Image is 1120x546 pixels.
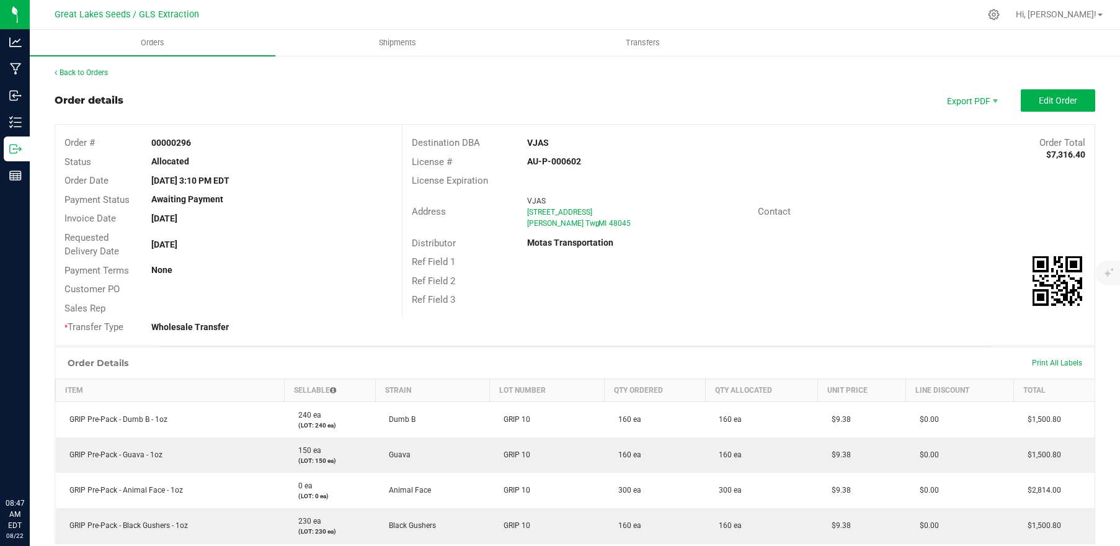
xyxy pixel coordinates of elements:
[12,447,50,484] iframe: Resource center
[527,208,592,217] span: [STREET_ADDRESS]
[1021,415,1061,424] span: $1,500.80
[913,486,939,495] span: $0.00
[383,415,416,424] span: Dumb B
[56,378,285,401] th: Item
[292,527,368,536] p: (LOT: 230 ea)
[55,9,199,20] span: Great Lakes Seeds / GLS Extraction
[412,206,446,217] span: Address
[825,521,851,530] span: $9.38
[63,521,188,530] span: GRIP Pre-Pack - Black Gushers - 1oz
[497,521,530,530] span: GRIP 10
[1046,150,1085,159] strong: $7,316.40
[1039,96,1077,105] span: Edit Order
[55,93,123,108] div: Order details
[292,446,321,455] span: 150 ea
[1014,378,1095,401] th: Total
[497,415,530,424] span: GRIP 10
[64,284,120,295] span: Customer PO
[63,415,167,424] span: GRIP Pre-Pack - Dumb B - 1oz
[527,238,613,248] strong: Motas Transportation
[527,197,546,205] span: VJAS
[64,321,123,333] span: Transfer Type
[1021,521,1061,530] span: $1,500.80
[913,415,939,424] span: $0.00
[292,491,368,501] p: (LOT: 0 ea)
[9,143,22,155] inline-svg: Outbound
[597,219,598,228] span: ,
[383,450,411,459] span: Guava
[609,219,631,228] span: 48045
[1032,359,1082,367] span: Print All Labels
[64,175,109,186] span: Order Date
[151,265,172,275] strong: None
[68,358,128,368] h1: Order Details
[527,219,600,228] span: [PERSON_NAME] Twp
[151,156,189,166] strong: Allocated
[64,213,116,224] span: Invoice Date
[64,265,129,276] span: Payment Terms
[713,486,742,495] span: 300 ea
[605,378,706,401] th: Qty Ordered
[412,256,455,267] span: Ref Field 1
[64,232,119,257] span: Requested Delivery Date
[9,89,22,102] inline-svg: Inbound
[1021,486,1061,495] span: $2,814.00
[63,486,183,495] span: GRIP Pre-Pack - Animal Face - 1oz
[30,30,275,56] a: Orders
[64,194,130,205] span: Payment Status
[292,421,368,430] p: (LOT: 240 ea)
[1033,256,1082,306] img: Scan me!
[497,450,530,459] span: GRIP 10
[412,238,456,249] span: Distributor
[383,521,436,530] span: Black Gushers
[527,138,549,148] strong: VJAS
[825,450,851,459] span: $9.38
[9,63,22,75] inline-svg: Manufacturing
[292,481,313,490] span: 0 ea
[1021,89,1095,112] button: Edit Order
[1016,9,1096,19] span: Hi, [PERSON_NAME]!
[497,486,530,495] span: GRIP 10
[285,378,375,401] th: Sellable
[612,486,641,495] span: 300 ea
[906,378,1014,401] th: Line Discount
[55,68,108,77] a: Back to Orders
[151,194,223,204] strong: Awaiting Payment
[64,137,95,148] span: Order #
[412,275,455,287] span: Ref Field 2
[151,213,177,223] strong: [DATE]
[151,138,191,148] strong: 00000296
[383,486,431,495] span: Animal Face
[64,156,91,168] span: Status
[713,415,742,424] span: 160 ea
[825,486,851,495] span: $9.38
[64,303,105,314] span: Sales Rep
[1021,450,1061,459] span: $1,500.80
[412,137,480,148] span: Destination DBA
[609,37,677,48] span: Transfers
[9,116,22,128] inline-svg: Inventory
[612,450,641,459] span: 160 ea
[713,450,742,459] span: 160 ea
[490,378,605,401] th: Lot Number
[9,169,22,182] inline-svg: Reports
[6,531,24,540] p: 08/22
[9,36,22,48] inline-svg: Analytics
[598,219,607,228] span: MI
[1033,256,1082,306] qrcode: 00000296
[913,521,939,530] span: $0.00
[705,378,818,401] th: Qty Allocated
[124,37,181,48] span: Orders
[362,37,433,48] span: Shipments
[612,415,641,424] span: 160 ea
[151,239,177,249] strong: [DATE]
[527,156,581,166] strong: AU-P-000602
[412,175,488,186] span: License Expiration
[292,517,321,526] span: 230 ea
[412,294,455,305] span: Ref Field 3
[412,156,452,168] span: License #
[818,378,906,401] th: Unit Price
[1039,137,1085,148] span: Order Total
[713,521,742,530] span: 160 ea
[275,30,521,56] a: Shipments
